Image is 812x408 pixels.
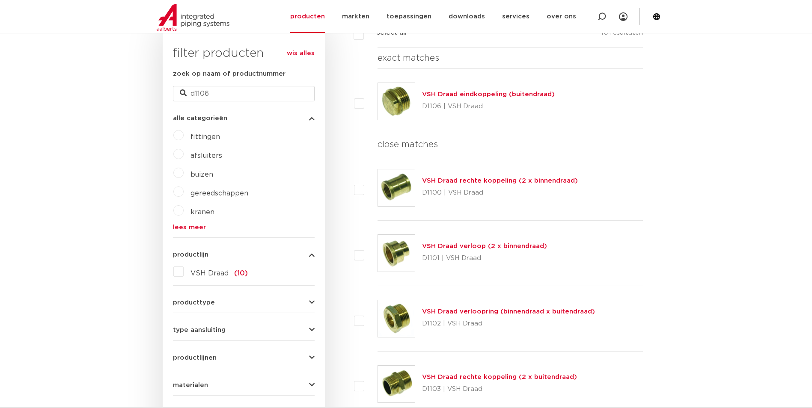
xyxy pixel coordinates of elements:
label: select all [364,28,407,38]
span: productlijn [173,251,208,258]
a: afsluiters [190,152,222,159]
a: fittingen [190,133,220,140]
span: productlijnen [173,355,217,361]
a: gereedschappen [190,190,248,197]
img: Thumbnail for VSH Draad rechte koppeling (2 x buitendraad) [378,366,415,402]
span: alle categorieën [173,115,227,121]
p: D1106 | VSH Draad [422,100,555,113]
span: type aansluiting [173,327,226,333]
h3: filter producten [173,45,315,62]
input: zoeken [173,86,315,101]
a: lees meer [173,224,315,231]
img: Thumbnail for VSH Draad verloop (2 x binnendraad) [378,235,415,272]
a: VSH Draad verloop (2 x binnendraad) [422,243,547,249]
button: productlijn [173,251,315,258]
p: D1103 | VSH Draad [422,382,577,396]
span: (10) [234,270,248,277]
img: Thumbnail for VSH Draad rechte koppeling (2 x binnendraad) [378,169,415,206]
a: VSH Draad rechte koppeling (2 x binnendraad) [422,177,578,184]
a: VSH Draad verloopring (binnendraad x buitendraad) [422,308,595,315]
h4: exact matches [378,51,643,65]
p: 10 resultaten [601,28,643,41]
p: D1101 | VSH Draad [422,251,547,265]
button: alle categorieën [173,115,315,121]
h4: close matches [378,138,643,151]
a: buizen [190,171,213,178]
button: productlijnen [173,355,315,361]
a: VSH Draad eindkoppeling (buitendraad) [422,91,555,98]
button: producttype [173,299,315,306]
span: producttype [173,299,215,306]
a: wis alles [287,48,315,59]
p: D1102 | VSH Draad [422,317,595,331]
label: zoek op naam of productnummer [173,69,286,79]
button: type aansluiting [173,327,315,333]
span: materialen [173,382,208,388]
a: kranen [190,209,214,216]
button: materialen [173,382,315,388]
a: VSH Draad rechte koppeling (2 x buitendraad) [422,374,577,380]
span: VSH Draad [190,270,229,277]
img: Thumbnail for VSH Draad eindkoppeling (buitendraad) [378,83,415,120]
p: D1100 | VSH Draad [422,186,578,200]
img: Thumbnail for VSH Draad verloopring (binnendraad x buitendraad) [378,300,415,337]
